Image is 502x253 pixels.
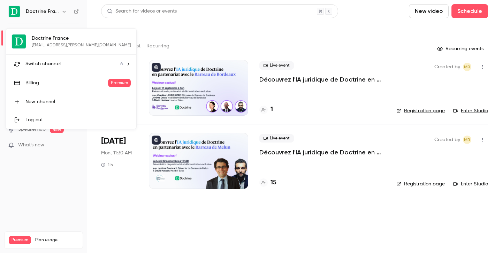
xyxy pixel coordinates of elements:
div: New channel [25,98,131,105]
div: Billing [25,79,108,86]
span: Switch channel [25,60,61,68]
span: Premium [108,79,131,87]
div: Log out [25,116,131,123]
span: 6 [120,60,123,68]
